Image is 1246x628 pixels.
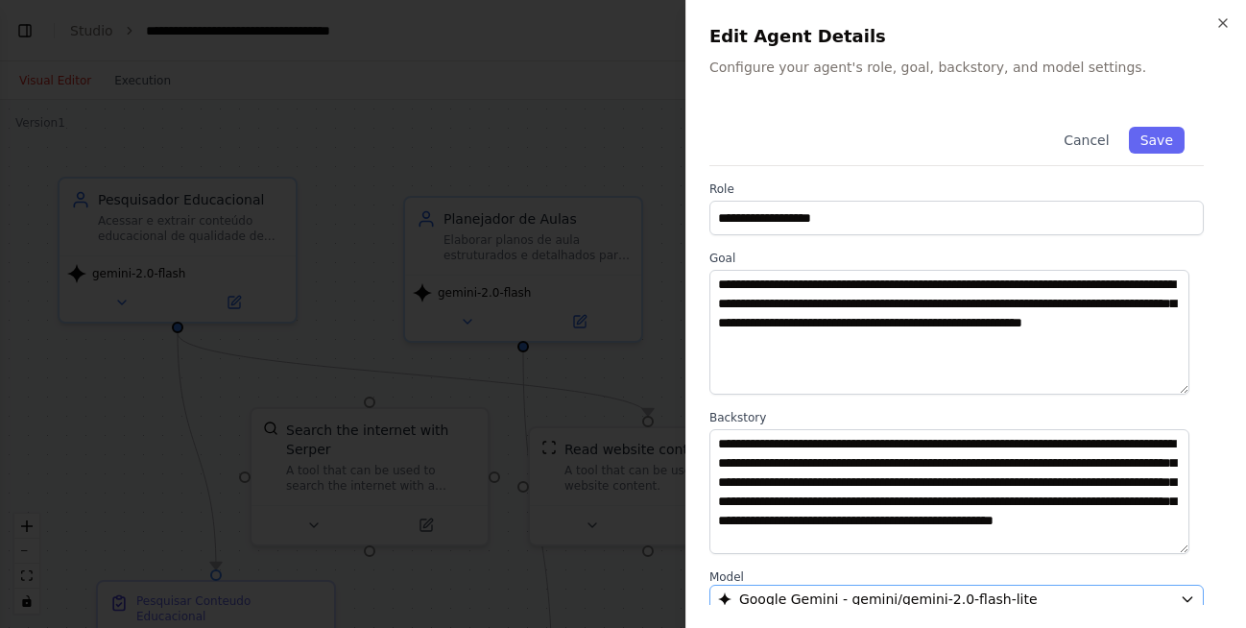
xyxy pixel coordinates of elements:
[1052,127,1120,154] button: Cancel
[1129,127,1185,154] button: Save
[739,590,1038,609] span: Google Gemini - gemini/gemini-2.0-flash-lite
[709,181,1204,197] label: Role
[709,585,1204,614] button: Google Gemini - gemini/gemini-2.0-flash-lite
[709,410,1204,425] label: Backstory
[709,58,1223,77] p: Configure your agent's role, goal, backstory, and model settings.
[709,251,1204,266] label: Goal
[709,23,1223,50] h2: Edit Agent Details
[709,569,1204,585] label: Model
